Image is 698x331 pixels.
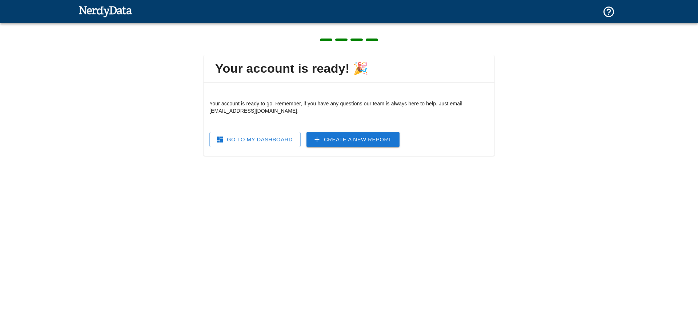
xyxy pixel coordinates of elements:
iframe: Drift Widget Chat Controller [662,279,689,307]
button: Support and Documentation [598,1,619,23]
span: Your account is ready! 🎉 [209,61,489,76]
a: Create a New Report [306,132,400,147]
a: Go To My Dashboard [209,132,301,147]
img: NerdyData.com [79,4,132,19]
p: Your account is ready to go. Remember, if you have any questions our team is always here to help.... [209,100,489,114]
